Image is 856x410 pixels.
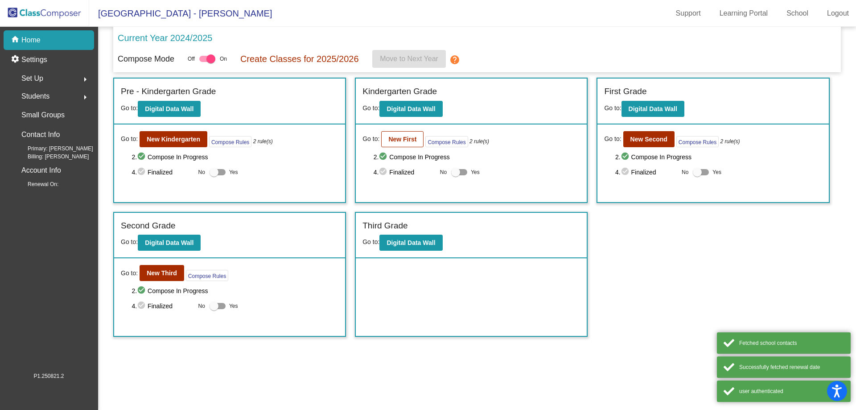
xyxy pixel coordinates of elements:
button: Digital Data Wall [138,101,201,117]
b: New Second [630,136,667,143]
span: Off [188,55,195,63]
a: Learning Portal [712,6,775,21]
mat-icon: check_circle [379,167,389,178]
b: Digital Data Wall [629,105,677,112]
button: Digital Data Wall [621,101,684,117]
span: Go to: [362,134,379,144]
p: Create Classes for 2025/2026 [240,52,359,66]
mat-icon: check_circle [137,286,148,296]
span: Set Up [21,72,43,85]
span: Go to: [362,104,379,112]
span: [GEOGRAPHIC_DATA] - [PERSON_NAME] [89,6,272,21]
span: No [198,168,205,176]
button: Compose Rules [425,136,468,147]
span: Yes [471,167,480,178]
span: 2. Compose In Progress [615,152,822,162]
span: Yes [229,167,238,178]
button: Compose Rules [676,136,719,147]
b: New First [388,136,416,143]
b: New Kindergarten [147,136,200,143]
span: 2. Compose In Progress [132,152,338,162]
p: Small Groups [21,109,65,121]
button: Digital Data Wall [379,235,442,251]
span: Move to Next Year [380,55,438,62]
span: Go to: [604,104,621,112]
span: 4. Finalized [132,301,193,311]
span: Go to: [121,238,138,245]
mat-icon: check_circle [137,152,148,162]
mat-icon: home [11,35,21,46]
div: Successfully fetched renewal date [739,363,844,371]
button: Move to Next Year [372,50,446,68]
b: Digital Data Wall [387,105,435,112]
button: New First [381,131,424,147]
b: Digital Data Wall [145,105,193,112]
p: Contact Info [21,128,60,141]
span: Go to: [362,238,379,245]
span: Renewal On: [13,180,58,188]
span: 4. Finalized [132,167,193,178]
p: Current Year 2024/2025 [118,31,212,45]
mat-icon: arrow_right [80,92,91,103]
label: Second Grade [121,219,176,232]
div: user authenticated [739,387,844,395]
button: Compose Rules [209,136,251,147]
p: Settings [21,54,47,65]
span: Go to: [121,134,138,144]
span: 4. Finalized [615,167,677,178]
span: Go to: [121,269,138,278]
label: First Grade [604,85,646,98]
span: No [198,302,205,310]
span: 2. Compose In Progress [374,152,580,162]
label: Kindergarten Grade [362,85,437,98]
mat-icon: check_circle [137,301,148,311]
label: Pre - Kindergarten Grade [121,85,216,98]
p: Account Info [21,164,61,177]
span: Yes [712,167,721,178]
button: Compose Rules [186,270,228,281]
span: Yes [229,301,238,311]
mat-icon: check_circle [137,167,148,178]
a: School [779,6,815,21]
span: Go to: [604,134,621,144]
p: Compose Mode [118,53,174,65]
a: Logout [820,6,856,21]
mat-icon: check_circle [379,152,389,162]
mat-icon: check_circle [621,167,631,178]
span: Go to: [121,104,138,112]
mat-icon: settings [11,54,21,65]
button: Digital Data Wall [379,101,442,117]
b: Digital Data Wall [145,239,193,246]
b: Digital Data Wall [387,239,435,246]
mat-icon: help [449,54,460,65]
span: 4. Finalized [374,167,436,178]
button: New Kindergarten [140,131,207,147]
i: 2 rule(s) [253,137,273,145]
span: Primary: [PERSON_NAME] [13,145,93,153]
i: 2 rule(s) [720,137,740,145]
p: Home [21,35,41,46]
span: On [220,55,227,63]
label: Third Grade [362,219,407,232]
span: 2. Compose In Progress [132,286,338,296]
i: 2 rule(s) [469,137,489,145]
a: Support [669,6,708,21]
mat-icon: arrow_right [80,74,91,85]
b: New Third [147,269,177,277]
mat-icon: check_circle [621,152,631,162]
button: New Third [140,265,184,281]
div: Fetched school contacts [739,339,844,347]
span: No [682,168,688,176]
button: New Second [623,131,675,147]
span: No [440,168,447,176]
button: Digital Data Wall [138,235,201,251]
span: Billing: [PERSON_NAME] [13,153,89,161]
span: Students [21,90,49,103]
